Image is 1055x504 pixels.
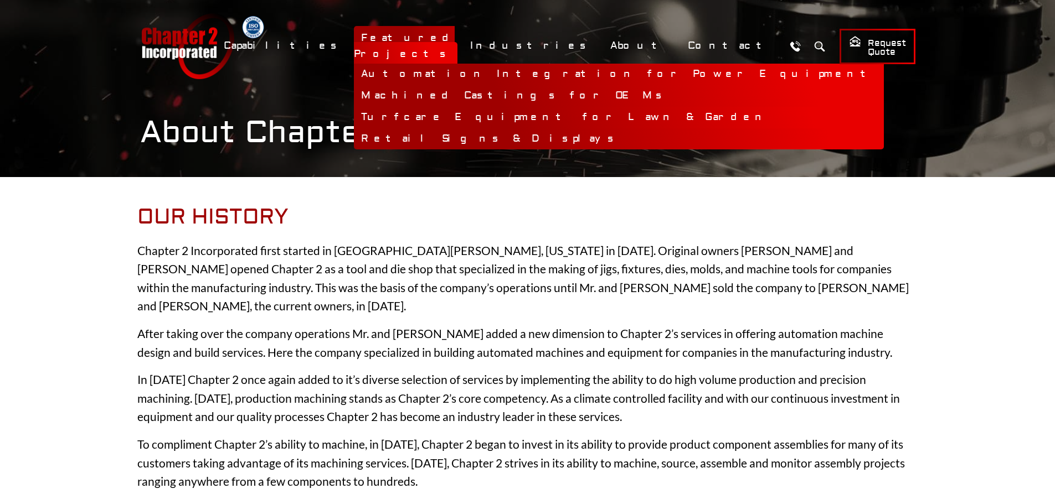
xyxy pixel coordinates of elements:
p: Chapter 2 Incorporated first started in [GEOGRAPHIC_DATA][PERSON_NAME], [US_STATE] in [DATE]. Ori... [137,241,918,315]
a: Featured Projects [354,26,457,66]
a: Machined Castings for OEMs [354,85,884,107]
p: To compliment Chapter 2’s ability to machine, in [DATE], Chapter 2 began to invest in its ability... [137,435,918,491]
button: Search [810,36,830,56]
h1: About Chapter 2, Inc. [140,114,915,151]
a: Turfcare Equipment for Lawn & Garden [354,107,884,128]
span: Request Quote [849,35,906,58]
a: Automation Integration for Power Equipment [354,64,884,85]
a: Capabilities [217,34,348,58]
a: Industries [463,34,598,58]
a: Request Quote [840,29,915,64]
a: About [603,34,675,58]
a: Chapter 2 Incorporated [140,13,234,79]
a: Retail Signs & Displays [354,128,884,150]
a: Call Us [785,36,806,56]
p: In [DATE] Chapter 2 once again added to it’s diverse selection of services by implementing the ab... [137,370,918,426]
h2: Our History [137,205,918,230]
a: Contact [681,34,780,58]
p: After taking over the company operations Mr. and [PERSON_NAME] added a new dimension to Chapter 2... [137,324,918,361]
